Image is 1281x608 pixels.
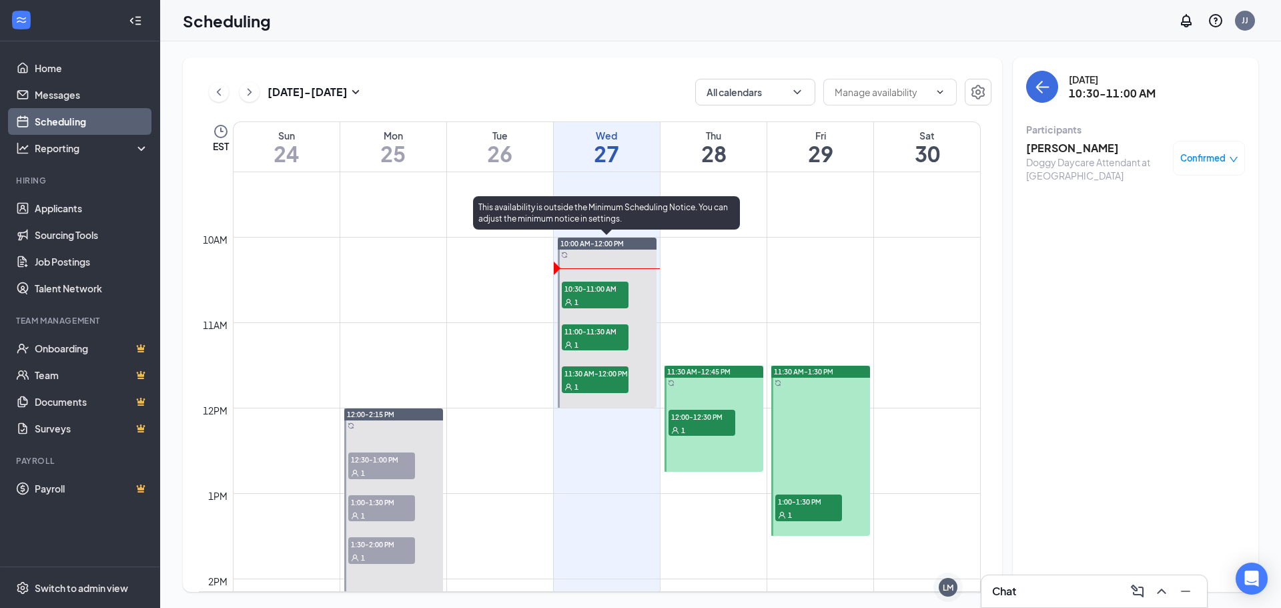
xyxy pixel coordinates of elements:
[669,410,735,423] span: 12:00-12:30 PM
[1242,15,1248,26] div: JJ
[16,315,146,326] div: Team Management
[347,410,394,419] span: 12:00-2:15 PM
[35,335,149,362] a: OnboardingCrown
[791,85,804,99] svg: ChevronDown
[361,469,365,478] span: 1
[234,129,340,142] div: Sun
[774,367,833,376] span: 11:30 AM-1:30 PM
[16,175,146,186] div: Hiring
[874,122,980,172] a: August 30, 2025
[213,123,229,139] svg: Clock
[943,582,953,593] div: LM
[268,85,348,99] h3: [DATE] - [DATE]
[561,252,568,258] svg: Sync
[671,426,679,434] svg: User
[695,79,815,105] button: All calendarsChevronDown
[205,489,230,503] div: 1pm
[574,340,578,350] span: 1
[35,55,149,81] a: Home
[661,122,767,172] a: August 28, 2025
[447,129,553,142] div: Tue
[562,324,628,338] span: 11:00-11:30 AM
[35,81,149,108] a: Messages
[788,511,792,520] span: 1
[835,85,929,99] input: Manage availability
[35,415,149,442] a: SurveysCrown
[1178,13,1194,29] svg: Notifications
[35,108,149,135] a: Scheduling
[340,129,446,142] div: Mon
[661,129,767,142] div: Thu
[234,122,340,172] a: August 24, 2025
[35,195,149,222] a: Applicants
[129,14,142,27] svg: Collapse
[361,511,365,521] span: 1
[935,87,945,97] svg: ChevronDown
[562,366,628,380] span: 11:30 AM-12:00 PM
[348,452,415,466] span: 12:30-1:00 PM
[767,129,873,142] div: Fri
[1175,581,1196,602] button: Minimize
[668,380,675,386] svg: Sync
[1178,583,1194,599] svg: Minimize
[447,122,553,172] a: August 26, 2025
[200,232,230,247] div: 10am
[35,581,128,595] div: Switch to admin view
[1130,583,1146,599] svg: ComposeMessage
[348,537,415,551] span: 1:30-2:00 PM
[35,275,149,302] a: Talent Network
[1026,156,1166,182] div: Doggy Daycare Attendant at [GEOGRAPHIC_DATA]
[564,341,572,349] svg: User
[348,84,364,100] svg: SmallChevronDown
[234,142,340,165] h1: 24
[212,84,226,100] svg: ChevronLeft
[1026,141,1166,156] h3: [PERSON_NAME]
[1026,71,1058,103] button: back-button
[1127,581,1148,602] button: ComposeMessage
[564,383,572,391] svg: User
[554,122,660,172] a: August 27, 2025
[35,141,149,155] div: Reporting
[35,248,149,275] a: Job Postings
[1229,155,1238,164] span: down
[348,422,354,429] svg: Sync
[1151,581,1172,602] button: ChevronUp
[16,455,146,467] div: Payroll
[348,495,415,509] span: 1:00-1:30 PM
[681,426,685,435] span: 1
[767,122,873,172] a: August 29, 2025
[965,79,991,105] button: Settings
[992,584,1016,599] h3: Chat
[560,239,624,248] span: 10:00 AM-12:00 PM
[775,495,842,508] span: 1:00-1:30 PM
[240,82,260,102] button: ChevronRight
[1069,86,1156,101] h3: 10:30-11:00 AM
[562,282,628,295] span: 10:30-11:00 AM
[447,142,553,165] h1: 26
[874,142,980,165] h1: 30
[16,581,29,595] svg: Settings
[351,554,359,562] svg: User
[351,512,359,520] svg: User
[1236,563,1268,595] div: Open Intercom Messenger
[970,84,986,100] svg: Settings
[574,382,578,392] span: 1
[667,367,731,376] span: 11:30 AM-12:45 PM
[1154,583,1170,599] svg: ChevronUp
[183,9,271,32] h1: Scheduling
[1026,123,1245,136] div: Participants
[209,82,229,102] button: ChevronLeft
[574,298,578,307] span: 1
[564,298,572,306] svg: User
[205,574,230,589] div: 2pm
[554,129,660,142] div: Wed
[35,475,149,502] a: PayrollCrown
[340,142,446,165] h1: 25
[1069,73,1156,86] div: [DATE]
[1208,13,1224,29] svg: QuestionInfo
[340,122,446,172] a: August 25, 2025
[200,318,230,332] div: 11am
[778,511,786,519] svg: User
[473,196,740,230] div: This availability is outside the Minimum Scheduling Notice. You can adjust the minimum notice in ...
